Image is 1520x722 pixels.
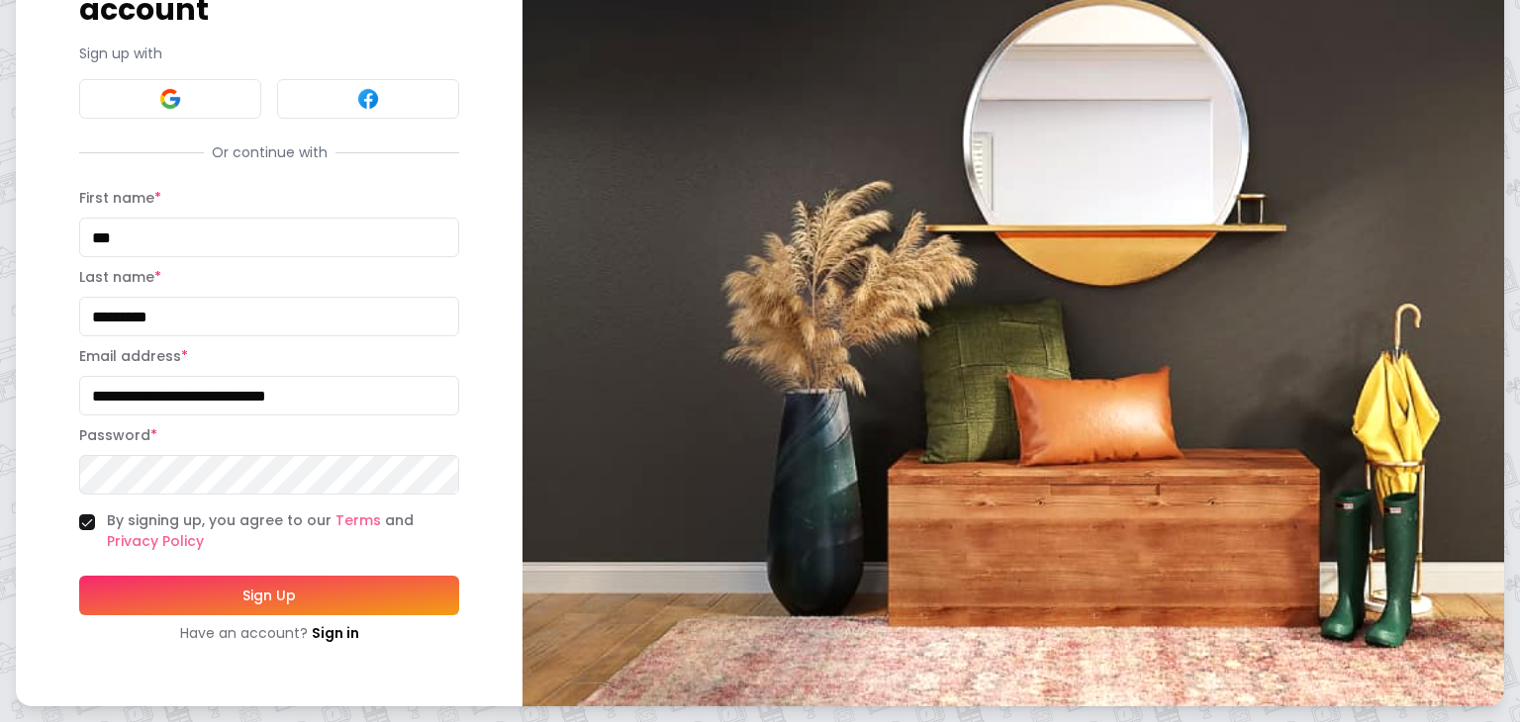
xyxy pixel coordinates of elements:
img: Google signin [158,87,182,111]
div: Have an account? [79,623,459,643]
span: Or continue with [204,142,335,162]
label: By signing up, you agree to our and [107,510,459,552]
a: Privacy Policy [107,531,204,551]
p: Sign up with [79,44,459,63]
label: First name [79,188,161,208]
label: Email address [79,346,188,366]
a: Sign in [312,623,359,643]
img: Facebook signin [356,87,380,111]
label: Last name [79,267,161,287]
button: Sign Up [79,576,459,615]
label: Password [79,425,157,445]
a: Terms [335,510,381,530]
